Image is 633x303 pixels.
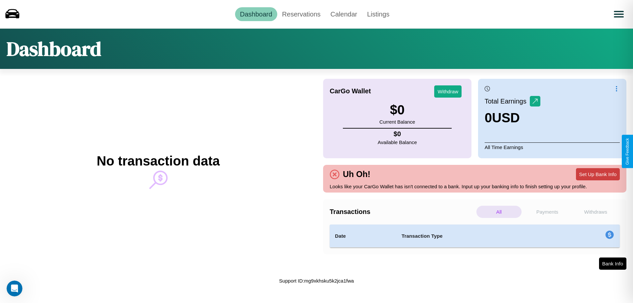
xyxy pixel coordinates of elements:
[340,169,374,179] h4: Uh Oh!
[485,95,530,107] p: Total Earnings
[379,103,415,117] h3: $ 0
[434,85,462,98] button: Withdraw
[97,154,220,168] h2: No transaction data
[402,232,551,240] h4: Transaction Type
[330,87,371,95] h4: CarGo Wallet
[325,7,362,21] a: Calendar
[362,7,394,21] a: Listings
[378,130,417,138] h4: $ 0
[573,206,618,218] p: Withdraws
[330,182,620,191] p: Looks like your CarGo Wallet has isn't connected to a bank. Input up your banking info to finish ...
[525,206,570,218] p: Payments
[7,281,22,296] iframe: Intercom live chat
[279,276,354,285] p: Support ID: mg9xkhsku5k2jca1fwa
[277,7,326,21] a: Reservations
[7,35,101,62] h1: Dashboard
[599,258,626,270] button: Bank Info
[476,206,522,218] p: All
[610,5,628,23] button: Open menu
[235,7,277,21] a: Dashboard
[378,138,417,147] p: Available Balance
[625,138,630,165] div: Give Feedback
[485,142,620,152] p: All Time Earnings
[330,225,620,248] table: simple table
[335,232,391,240] h4: Date
[576,168,620,180] button: Set Up Bank Info
[330,208,475,216] h4: Transactions
[379,117,415,126] p: Current Balance
[485,110,540,125] h3: 0 USD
